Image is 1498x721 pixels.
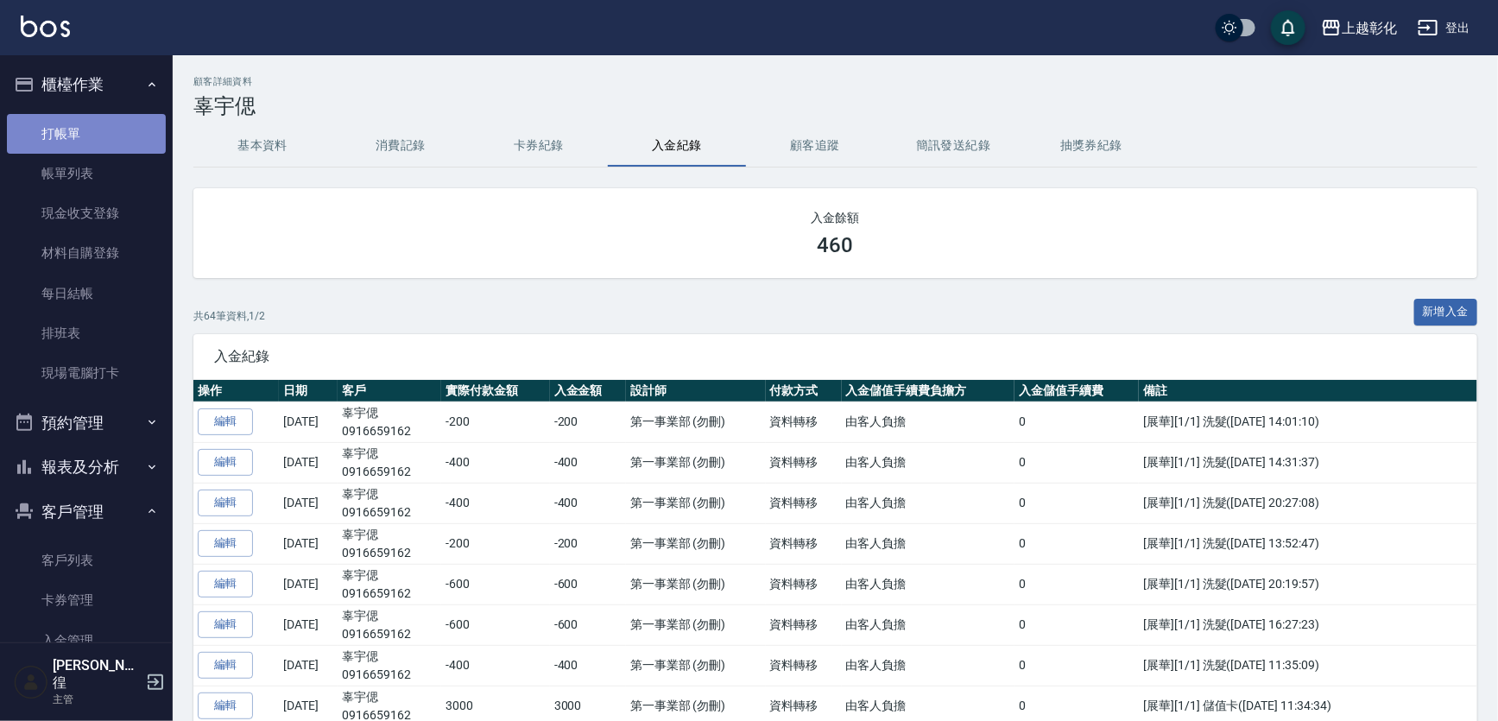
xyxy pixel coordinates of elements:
[1414,299,1478,326] button: 新增入金
[441,564,550,604] td: -600
[1411,12,1477,44] button: 登出
[626,564,766,604] td: 第一事業部 (勿刪)
[342,422,437,440] p: 0916659162
[193,308,265,324] p: 共 64 筆資料, 1 / 2
[1139,442,1477,483] td: [展華][1/1] 洗髮([DATE] 14:31:37)
[279,564,338,604] td: [DATE]
[279,645,338,686] td: [DATE]
[7,154,166,193] a: 帳單列表
[441,604,550,645] td: -600
[198,652,253,679] a: 編輯
[7,401,166,446] button: 預約管理
[338,402,441,442] td: 辜宇偲
[608,125,746,167] button: 入金紀錄
[53,657,141,692] h5: [PERSON_NAME]徨
[7,114,166,154] a: 打帳單
[338,564,441,604] td: 辜宇偲
[193,125,332,167] button: 基本資料
[193,380,279,402] th: 操作
[7,233,166,273] a: 材料自購登錄
[198,449,253,476] a: 編輯
[441,523,550,564] td: -200
[1342,17,1397,39] div: 上越彰化
[441,483,550,523] td: -400
[7,62,166,107] button: 櫃檯作業
[1139,564,1477,604] td: [展華][1/1] 洗髮([DATE] 20:19:57)
[884,125,1022,167] button: 簡訊發送紀錄
[338,604,441,645] td: 辜宇偲
[626,483,766,523] td: 第一事業部 (勿刪)
[1014,564,1139,604] td: 0
[338,380,441,402] th: 客戶
[198,571,253,598] a: 編輯
[550,523,626,564] td: -200
[279,442,338,483] td: [DATE]
[1139,645,1477,686] td: [展華][1/1] 洗髮([DATE] 11:35:09)
[842,523,1014,564] td: 由客人負擔
[7,541,166,580] a: 客戶列表
[279,523,338,564] td: [DATE]
[338,645,441,686] td: 辜宇偲
[279,402,338,442] td: [DATE]
[21,16,70,37] img: Logo
[342,544,437,562] p: 0916659162
[1014,442,1139,483] td: 0
[550,442,626,483] td: -400
[550,483,626,523] td: -400
[441,442,550,483] td: -400
[7,621,166,661] a: 入金管理
[746,125,884,167] button: 顧客追蹤
[626,442,766,483] td: 第一事業部 (勿刪)
[198,408,253,435] a: 編輯
[53,692,141,707] p: 主管
[441,645,550,686] td: -400
[198,490,253,516] a: 編輯
[842,645,1014,686] td: 由客人負擔
[214,348,1457,365] span: 入金紀錄
[842,402,1014,442] td: 由客人負擔
[198,611,253,638] a: 編輯
[441,380,550,402] th: 實際付款金額
[1014,523,1139,564] td: 0
[842,442,1014,483] td: 由客人負擔
[1139,380,1477,402] th: 備註
[279,483,338,523] td: [DATE]
[842,604,1014,645] td: 由客人負擔
[441,402,550,442] td: -200
[7,313,166,353] a: 排班表
[7,490,166,534] button: 客戶管理
[7,193,166,233] a: 現金收支登錄
[766,380,842,402] th: 付款方式
[626,402,766,442] td: 第一事業部 (勿刪)
[766,604,842,645] td: 資料轉移
[766,483,842,523] td: 資料轉移
[1014,645,1139,686] td: 0
[198,693,253,719] a: 編輯
[766,442,842,483] td: 資料轉移
[1271,10,1305,45] button: save
[1014,604,1139,645] td: 0
[338,442,441,483] td: 辜宇偲
[818,233,854,257] h3: 460
[842,380,1014,402] th: 入金儲值手續費負擔方
[338,523,441,564] td: 辜宇偲
[198,530,253,557] a: 編輯
[342,666,437,684] p: 0916659162
[842,564,1014,604] td: 由客人負擔
[1014,483,1139,523] td: 0
[7,445,166,490] button: 報表及分析
[550,402,626,442] td: -200
[550,604,626,645] td: -600
[14,665,48,699] img: Person
[1014,380,1139,402] th: 入金儲值手續費
[1139,604,1477,645] td: [展華][1/1] 洗髮([DATE] 16:27:23)
[332,125,470,167] button: 消費記錄
[626,523,766,564] td: 第一事業部 (勿刪)
[7,580,166,620] a: 卡券管理
[338,483,441,523] td: 辜宇偲
[766,402,842,442] td: 資料轉移
[1139,402,1477,442] td: [展華][1/1] 洗髮([DATE] 14:01:10)
[1014,402,1139,442] td: 0
[550,564,626,604] td: -600
[193,94,1477,118] h3: 辜宇偲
